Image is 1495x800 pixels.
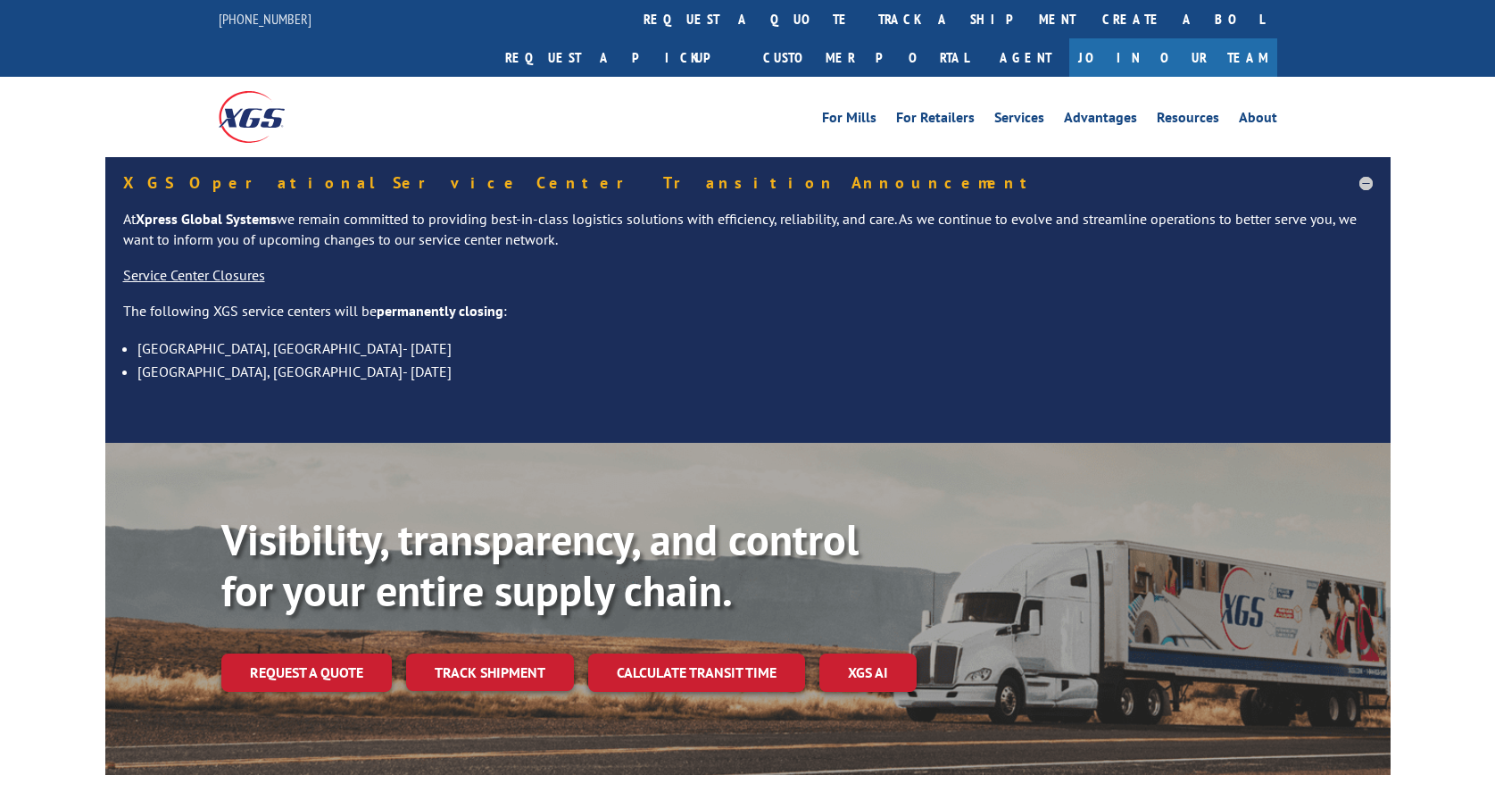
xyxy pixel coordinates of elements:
a: Request a quote [221,654,392,692]
a: Agent [982,38,1069,77]
a: Services [994,111,1044,130]
b: Visibility, transparency, and control for your entire supply chain. [221,512,859,619]
a: About [1239,111,1277,130]
strong: permanently closing [377,302,503,320]
p: The following XGS service centers will be : [123,301,1373,337]
strong: Xpress Global Systems [136,210,277,228]
a: For Retailers [896,111,975,130]
h5: XGS Operational Service Center Transition Announcement [123,175,1373,191]
a: Track shipment [406,654,574,691]
a: Calculate transit time [588,654,805,692]
a: XGS AI [819,654,917,692]
a: [PHONE_NUMBER] [219,10,311,28]
a: Resources [1157,111,1219,130]
a: Join Our Team [1069,38,1277,77]
li: [GEOGRAPHIC_DATA], [GEOGRAPHIC_DATA]- [DATE] [137,360,1373,383]
u: Service Center Closures [123,266,265,284]
p: At we remain committed to providing best-in-class logistics solutions with efficiency, reliabilit... [123,209,1373,266]
a: Customer Portal [750,38,982,77]
a: For Mills [822,111,876,130]
a: Request a pickup [492,38,750,77]
a: Advantages [1064,111,1137,130]
li: [GEOGRAPHIC_DATA], [GEOGRAPHIC_DATA]- [DATE] [137,337,1373,360]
